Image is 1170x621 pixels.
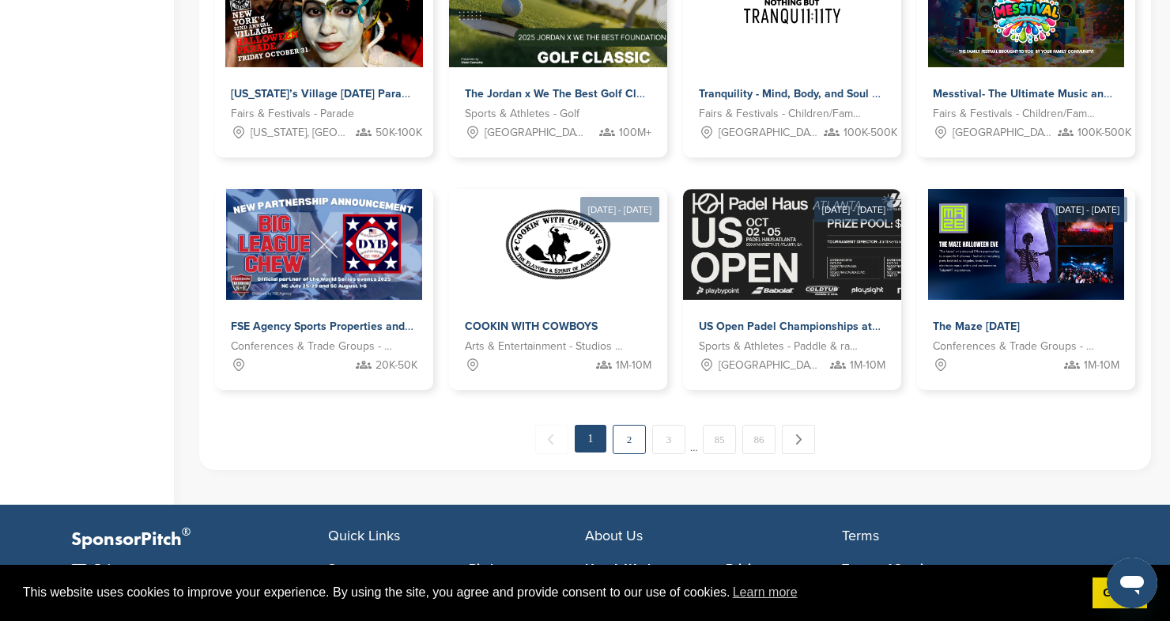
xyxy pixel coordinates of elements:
[683,189,1097,300] img: Sponsorpitch &
[782,425,815,454] a: Next →
[842,527,879,544] span: Terms
[231,320,425,333] span: FSE Agency Sports Properties and NIL
[928,189,1125,300] img: Sponsorpitch &
[726,562,843,575] a: Pricing
[182,522,191,542] span: ®
[503,189,613,300] img: Sponsorpitch &
[1078,124,1131,142] span: 100K-500K
[23,581,1080,604] span: This website uses cookies to improve your experience. By using the site, you agree and provide co...
[703,425,736,454] a: 85
[742,425,776,454] a: 86
[465,320,598,333] span: COOKIN WITH COWBOYS
[1084,357,1119,374] span: 1M-10M
[575,425,606,452] em: 1
[231,105,354,123] span: Fairs & Festivals - Parade
[616,357,651,374] span: 1M-10M
[215,189,433,390] a: Sponsorpitch & FSE Agency Sports Properties and NIL Conferences & Trade Groups - Sports 20K-50K
[619,124,651,142] span: 100M+
[485,124,586,142] span: [GEOGRAPHIC_DATA], [GEOGRAPHIC_DATA]
[449,164,667,390] a: [DATE] - [DATE] Sponsorpitch & COOKIN WITH COWBOYS Arts & Entertainment - Studios & Production Co...
[231,87,451,100] span: [US_STATE]’s Village [DATE] Parade - 2025
[469,562,586,575] a: Pitch
[613,425,646,454] a: 2
[328,527,400,544] span: Quick Links
[933,320,1020,333] span: The Maze [DATE]
[699,338,862,355] span: Sports & Athletes - Paddle & racket sports
[730,581,800,604] a: learn more about cookies
[1093,577,1147,609] a: dismiss cookie message
[699,320,988,333] span: US Open Padel Championships at [GEOGRAPHIC_DATA]
[652,425,685,454] a: 3
[699,105,862,123] span: Fairs & Festivals - Children/Family
[683,164,901,390] a: [DATE] - [DATE] Sponsorpitch & US Open Padel Championships at [GEOGRAPHIC_DATA] Sports & Athletes...
[328,562,445,575] a: Sponsors
[1048,197,1127,222] div: [DATE] - [DATE]
[842,562,1075,575] a: Terms of Service
[465,87,928,100] span: The Jordan x We The Best Golf Classic 2025 – Where Sports, Music & Philanthropy Collide
[71,528,328,551] p: SponsorPitch
[376,357,417,374] span: 20K-50K
[953,124,1054,142] span: [GEOGRAPHIC_DATA], [GEOGRAPHIC_DATA]
[1107,558,1157,608] iframe: Button to launch messaging window
[719,124,820,142] span: [GEOGRAPHIC_DATA], [GEOGRAPHIC_DATA]
[719,357,820,374] span: [GEOGRAPHIC_DATA], [GEOGRAPHIC_DATA]
[933,105,1096,123] span: Fairs & Festivals - Children/Family
[251,124,352,142] span: [US_STATE], [GEOGRAPHIC_DATA]
[465,338,628,355] span: Arts & Entertainment - Studios & Production Co's
[465,105,579,123] span: Sports & Athletes - Golf
[585,562,702,575] a: How It Works
[850,357,885,374] span: 1M-10M
[699,87,915,100] span: Tranquility - Mind, Body, and Soul Retreats
[580,197,659,222] div: [DATE] - [DATE]
[535,425,568,454] span: ← Previous
[917,164,1135,390] a: [DATE] - [DATE] Sponsorpitch & The Maze [DATE] Conferences & Trade Groups - Entertainment 1M-10M
[814,197,893,222] div: [DATE] - [DATE]
[585,527,643,544] span: About Us
[844,124,897,142] span: 100K-500K
[933,338,1096,355] span: Conferences & Trade Groups - Entertainment
[226,189,423,300] img: Sponsorpitch &
[231,338,394,355] span: Conferences & Trade Groups - Sports
[376,124,422,142] span: 50K-100K
[690,425,698,453] span: …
